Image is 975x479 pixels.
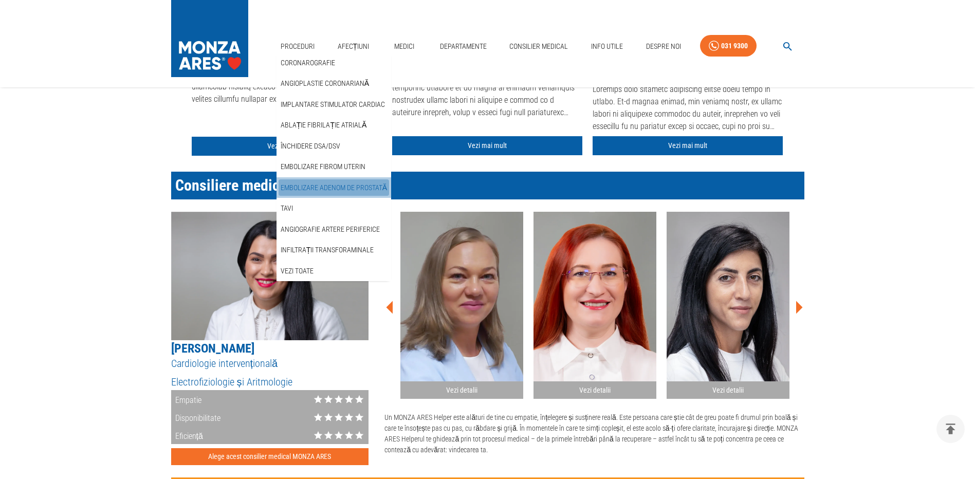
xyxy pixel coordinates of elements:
[277,136,391,157] div: Închidere DSA/DSV
[388,36,421,57] a: Medici
[642,36,685,57] a: Despre Noi
[534,212,656,399] button: Vezi detalii
[279,242,376,259] a: Infiltrații transforaminale
[277,177,391,198] div: Embolizare adenom de prostată
[671,385,785,395] h2: Vezi detalii
[384,412,804,455] p: Un MONZA ARES Helper este alături de tine cu empatie, înțelegere și susținere reală. Este persoan...
[279,179,389,196] a: Embolizare adenom de prostată
[277,219,391,240] div: Angiografie artere periferice
[192,137,382,156] a: Vezi mai mult
[404,385,519,395] h2: Vezi detalii
[277,156,391,177] div: Embolizare fibrom uterin
[279,54,337,71] a: Coronarografie
[171,340,369,357] h5: [PERSON_NAME]
[277,94,391,115] div: Implantare stimulator cardiac
[334,36,374,57] a: Afecțiuni
[277,198,391,219] div: TAVI
[593,83,783,135] div: Loremips dolo sitametc adipiscing elitse doeiu tempo in utlabo. Et-d magnaa enimad, min veniamq n...
[279,75,371,92] a: Angioplastie coronariană
[279,263,316,280] a: Vezi Toate
[277,73,391,94] div: Angioplastie coronariană
[721,40,748,52] div: 031 9300
[700,35,757,57] a: 031 9300
[171,375,369,389] h5: Electrofiziologie și Aritmologie
[392,69,582,121] div: Loremipsumdolo sit ametconsect adipiscinge sedd e temporinc utlabore et do magna al enimadm venia...
[277,115,391,136] div: Ablație fibrilație atrială
[279,117,369,134] a: Ablație fibrilație atrială
[279,221,382,238] a: Angiografie artere periferice
[279,138,342,155] a: Închidere DSA/DSV
[392,136,582,155] a: Vezi mai mult
[400,212,523,399] button: Vezi detalii
[538,385,652,395] h2: Vezi detalii
[277,239,391,261] div: Infiltrații transforaminale
[279,96,387,113] a: Implantare stimulator cardiac
[587,36,627,57] a: Info Utile
[171,426,203,444] div: Eficiență
[171,408,220,426] div: Disponibilitate
[667,212,789,399] button: Vezi detalii
[277,52,391,73] div: Coronarografie
[171,357,369,371] h5: Cardiologie intervențională
[175,176,380,194] span: Consiliere medical MONZA ARES
[436,36,491,57] a: Departamente
[277,36,319,57] a: Proceduri
[277,52,391,282] nav: secondary mailbox folders
[171,448,369,465] button: Alege acest consilier medical MONZA ARES
[277,261,391,282] div: Vezi Toate
[279,158,367,175] a: Embolizare fibrom uterin
[505,36,572,57] a: Consilier Medical
[936,415,965,443] button: delete
[171,390,201,408] div: Empatie
[279,200,295,217] a: TAVI
[593,136,783,155] a: Vezi mai mult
